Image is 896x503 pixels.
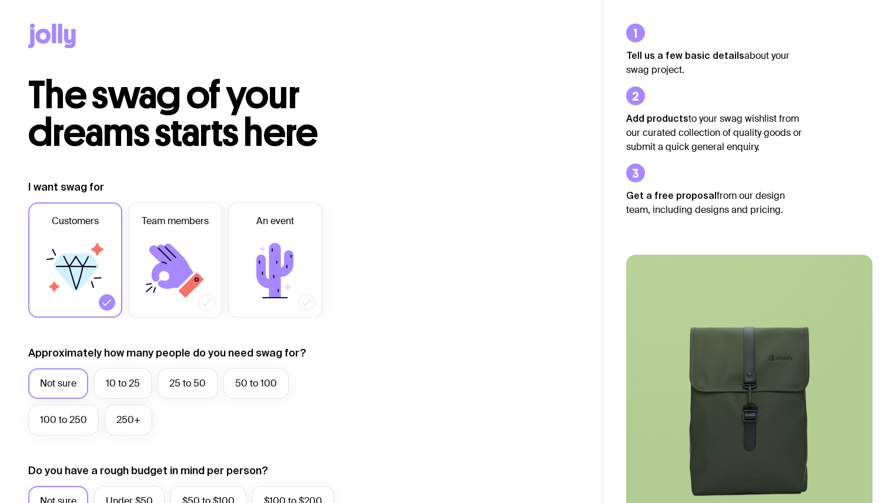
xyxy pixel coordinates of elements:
[28,464,268,478] label: Do you have a rough budget in mind per person?
[223,368,289,399] label: 50 to 100
[28,180,104,194] label: I want swag for
[28,368,88,399] label: Not sure
[626,111,803,154] p: to your swag wishlist from our curated collection of quality goods or submit a quick general enqu...
[256,214,294,228] span: An event
[94,368,152,399] label: 10 to 25
[28,405,99,435] label: 100 to 250
[28,72,318,156] span: The swag of your dreams starts here
[626,113,688,124] strong: Add products
[626,190,717,201] strong: Get a free proposal
[142,214,209,228] span: Team members
[626,48,803,77] p: about your swag project.
[626,188,803,217] p: from our design team, including designs and pricing.
[105,405,152,435] label: 250+
[158,368,218,399] label: 25 to 50
[52,214,99,228] span: Customers
[28,346,306,360] label: Approximately how many people do you need swag for?
[626,50,744,61] strong: Tell us a few basic details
